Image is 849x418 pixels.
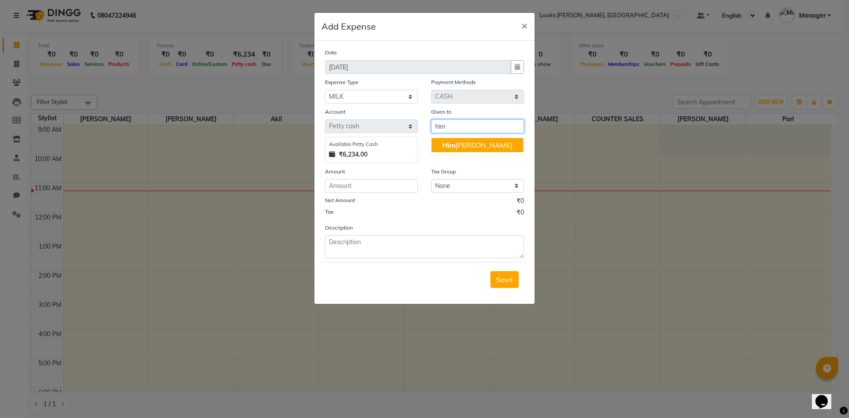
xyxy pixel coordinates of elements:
input: Given to [431,119,524,133]
label: Account [325,108,345,116]
iframe: chat widget [812,383,840,409]
button: Close [514,13,535,38]
button: Save [490,271,519,288]
span: × [521,19,528,32]
label: Expense Type [325,78,359,86]
label: Net Amount [325,196,355,204]
ngb-highlight: [PERSON_NAME] [442,141,512,150]
label: Description [325,224,353,232]
label: Date [325,49,337,57]
span: ₹0 [516,196,524,208]
label: Payment Methods [431,78,476,86]
div: Available Petty Cash [329,141,414,148]
span: ₹0 [516,208,524,219]
label: Tax [325,208,333,216]
label: Tax Group [431,168,456,176]
strong: ₹6,234.00 [339,150,367,159]
span: Save [496,275,513,284]
span: Him [442,141,455,150]
h5: Add Expense [321,20,376,33]
label: Given to [431,108,451,116]
label: Amount [325,168,345,176]
input: Amount [325,179,418,193]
